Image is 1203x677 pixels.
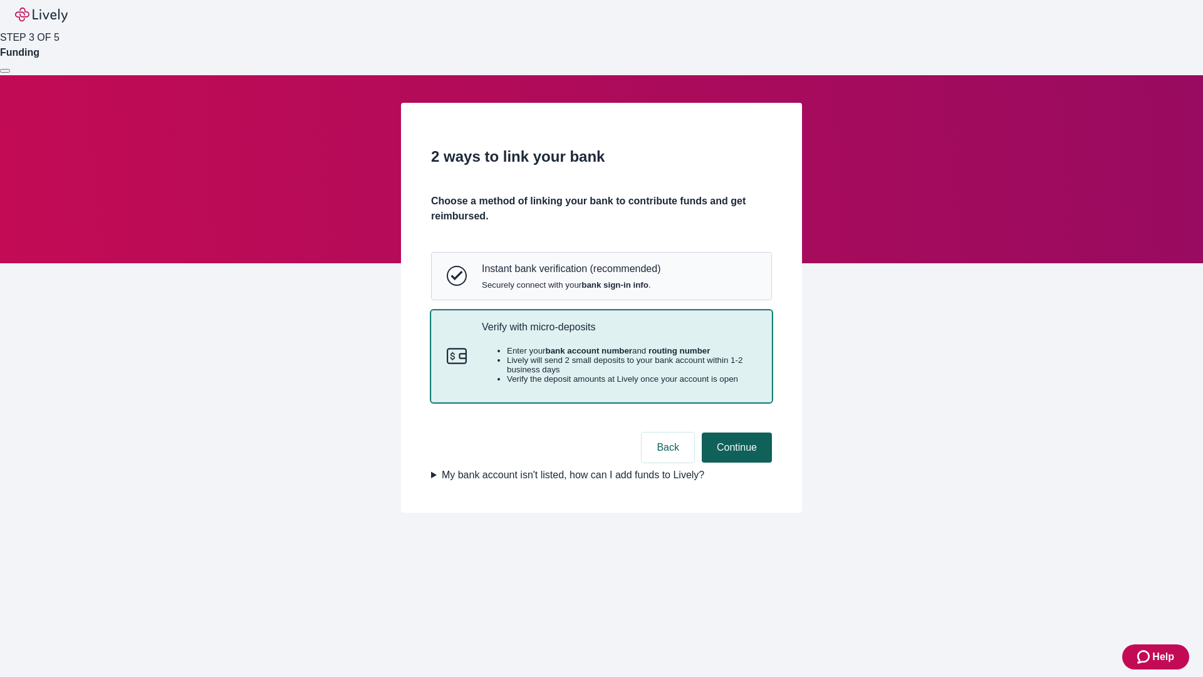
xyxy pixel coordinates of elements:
li: Verify the deposit amounts at Lively once your account is open [507,374,756,384]
svg: Instant bank verification [447,266,467,286]
li: Lively will send 2 small deposits to your bank account within 1-2 business days [507,355,756,374]
img: Lively [15,8,68,23]
h4: Choose a method of linking your bank to contribute funds and get reimbursed. [431,194,772,224]
p: Verify with micro-deposits [482,321,756,333]
strong: bank sign-in info [581,280,648,290]
svg: Zendesk support icon [1137,649,1152,664]
h2: 2 ways to link your bank [431,145,772,168]
svg: Micro-deposits [447,346,467,366]
button: Continue [702,433,772,463]
summary: My bank account isn't listed, how can I add funds to Lively? [431,468,772,483]
button: Instant bank verificationInstant bank verification (recommended)Securely connect with yourbank si... [432,253,771,299]
li: Enter your and [507,346,756,355]
button: Back [642,433,694,463]
span: Securely connect with your . [482,280,660,290]
span: Help [1152,649,1174,664]
strong: routing number [648,346,710,355]
strong: bank account number [546,346,633,355]
button: Zendesk support iconHelp [1122,644,1189,669]
button: Micro-depositsVerify with micro-depositsEnter yourbank account numberand routing numberLively wil... [432,311,771,402]
p: Instant bank verification (recommended) [482,263,660,275]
